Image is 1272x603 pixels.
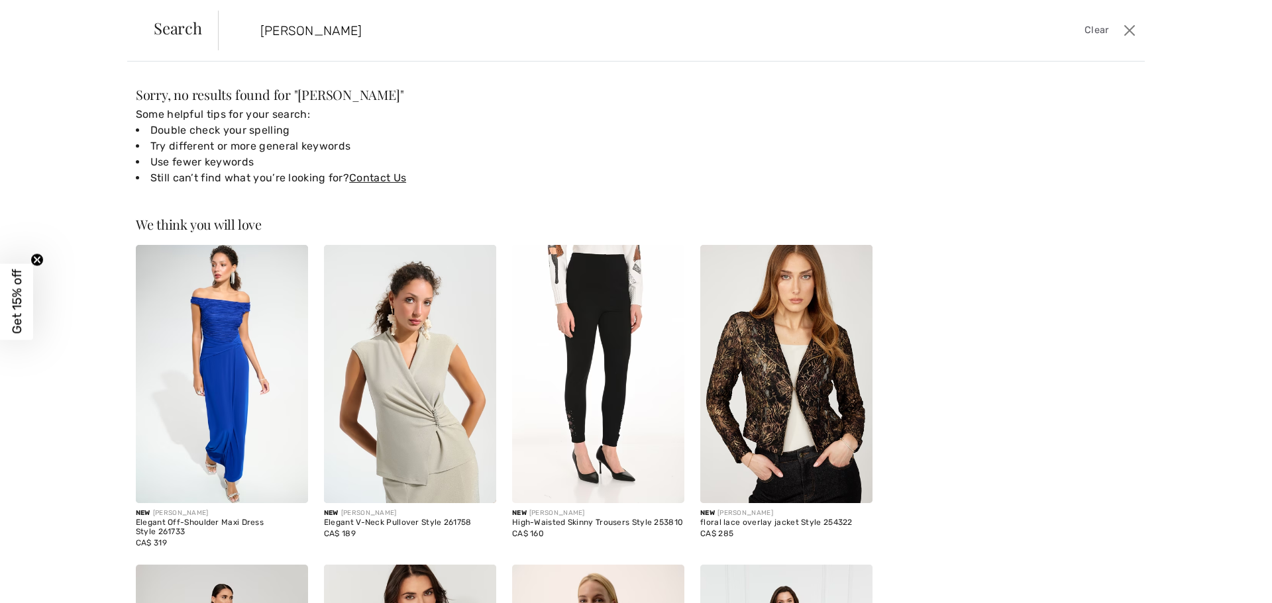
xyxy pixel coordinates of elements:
div: floral lace overlay jacket Style 254322 [700,518,873,528]
span: Help [30,9,57,21]
span: New [324,509,339,517]
img: High-Waisted Skinny Trousers Style 253810. Black [512,245,684,503]
div: [PERSON_NAME] [324,508,496,518]
li: Still can’t find what you’re looking for? [136,170,873,186]
span: New [136,509,150,517]
span: New [512,509,527,517]
li: Try different or more general keywords [136,138,873,154]
img: floral lace overlay jacket Style 254322. Copper/Black [700,245,873,503]
span: CA$ 319 [136,538,167,547]
div: Sorry, no results found for " " [136,88,873,101]
span: We think you will love [136,215,262,233]
button: Close teaser [30,253,44,266]
span: [PERSON_NAME] [297,85,399,103]
span: New [700,509,715,517]
span: CA$ 285 [700,529,733,538]
img: Elegant Off-Shoulder Maxi Dress Style 261733. Royal Sapphire 163 [136,245,308,503]
span: Get 15% off [9,269,25,334]
span: CA$ 189 [324,529,356,538]
button: Close [1120,20,1139,41]
span: Search [154,20,202,36]
a: Contact Us [349,171,406,184]
div: Elegant V-Neck Pullover Style 261758 [324,518,496,528]
div: High-Waisted Skinny Trousers Style 253810 [512,518,684,528]
div: Elegant Off-Shoulder Maxi Dress Style 261733 [136,518,308,537]
div: [PERSON_NAME] [136,508,308,518]
span: CA$ 160 [512,529,544,538]
div: [PERSON_NAME] [512,508,684,518]
li: Use fewer keywords [136,154,873,170]
img: Elegant V-Neck Pullover Style 261758. Champagne 171 [324,245,496,503]
input: TYPE TO SEARCH [250,11,902,50]
span: Clear [1085,23,1109,38]
li: Double check your spelling [136,122,873,138]
div: [PERSON_NAME] [700,508,873,518]
div: Some helpful tips for your search: [136,107,873,186]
